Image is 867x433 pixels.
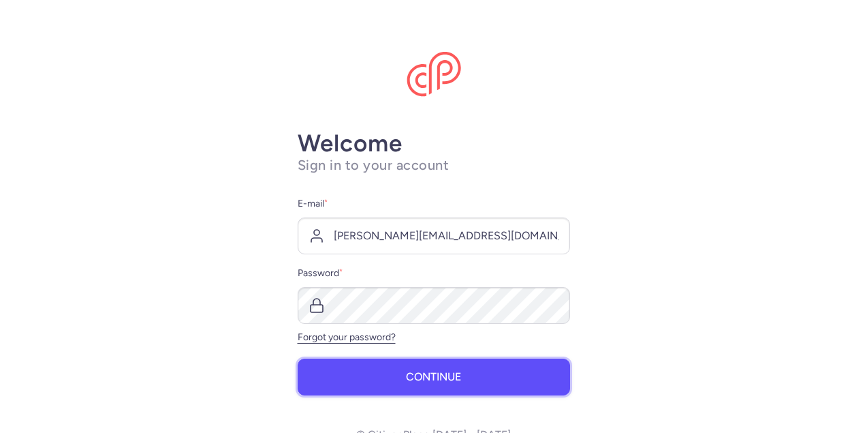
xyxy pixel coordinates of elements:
input: user@example.com [298,218,570,254]
img: CitizenPlane logo [407,52,461,97]
h1: Sign in to your account [298,157,570,174]
strong: Welcome [298,129,403,158]
label: Password [298,265,570,282]
span: Continue [406,371,461,383]
label: E-mail [298,196,570,212]
button: Continue [298,359,570,395]
a: Forgot your password? [298,331,396,343]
